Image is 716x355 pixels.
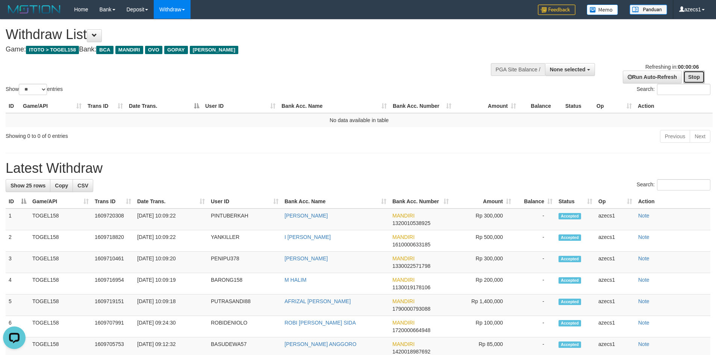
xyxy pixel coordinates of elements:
a: I [PERSON_NAME] [285,234,331,240]
a: Note [638,255,649,261]
th: Status [562,99,593,113]
td: TOGEL158 [29,316,92,337]
th: Bank Acc. Number: activate to sort column ascending [390,99,454,113]
td: TOGEL158 [29,252,92,273]
td: 1609707991 [92,316,134,337]
td: Rp 1,400,000 [452,295,514,316]
td: 2 [6,230,29,252]
th: Action [635,195,710,208]
button: None selected [545,63,595,76]
th: Game/API: activate to sort column ascending [20,99,85,113]
span: ITOTO > TOGEL158 [26,46,79,54]
td: No data available in table [6,113,713,127]
td: 1609718820 [92,230,134,252]
span: Copy 1610000633185 to clipboard [392,242,430,248]
a: Note [638,320,649,326]
a: Note [638,234,649,240]
th: Bank Acc. Name: activate to sort column ascending [279,99,390,113]
span: Refreshing in: [645,64,699,70]
td: ROBIDENIOLO [208,316,282,337]
th: Trans ID: activate to sort column ascending [92,195,134,208]
span: MANDIRI [392,341,415,347]
label: Show entries [6,84,63,95]
a: [PERSON_NAME] [285,255,328,261]
td: TOGEL158 [29,230,92,252]
span: Copy 1330022571798 to clipboard [392,263,430,269]
th: Date Trans.: activate to sort column descending [126,99,202,113]
th: Trans ID: activate to sort column ascending [85,99,126,113]
a: Next [690,130,710,143]
span: Accepted [559,234,581,241]
button: Open LiveChat chat widget [3,3,26,26]
h4: Game: Bank: [6,46,470,53]
th: ID: activate to sort column descending [6,195,29,208]
th: Op: activate to sort column ascending [593,99,635,113]
span: MANDIRI [392,277,415,283]
span: Accepted [559,277,581,284]
a: Note [638,341,649,347]
td: 1609716954 [92,273,134,295]
td: PINTUBERKAH [208,208,282,230]
td: 1609719151 [92,295,134,316]
img: panduan.png [630,5,667,15]
div: PGA Site Balance / [491,63,545,76]
td: azecs1 [595,316,635,337]
td: - [514,273,556,295]
td: 6 [6,316,29,337]
input: Search: [657,179,710,190]
span: Accepted [559,341,581,348]
span: Accepted [559,320,581,326]
span: Show 25 rows [11,183,45,189]
th: Op: activate to sort column ascending [595,195,635,208]
td: 5 [6,295,29,316]
h1: Latest Withdraw [6,161,710,176]
span: GOPAY [164,46,188,54]
td: [DATE] 09:24:30 [134,316,208,337]
td: [DATE] 10:09:22 [134,230,208,252]
th: ID [6,99,20,113]
th: Balance [519,99,562,113]
span: MANDIRI [392,255,415,261]
span: MANDIRI [392,320,415,326]
a: Stop [683,71,705,83]
span: None selected [550,66,586,73]
span: Copy [55,183,68,189]
a: Note [638,277,649,283]
span: MANDIRI [115,46,143,54]
td: Rp 300,000 [452,252,514,273]
img: MOTION_logo.png [6,4,63,15]
td: Rp 500,000 [452,230,514,252]
th: Balance: activate to sort column ascending [514,195,556,208]
a: ROBI [PERSON_NAME] SIDA [285,320,356,326]
td: 1609710461 [92,252,134,273]
td: 3 [6,252,29,273]
th: Bank Acc. Number: activate to sort column ascending [389,195,452,208]
td: - [514,252,556,273]
div: Showing 0 to 0 of 0 entries [6,129,293,140]
td: [DATE] 10:09:18 [134,295,208,316]
img: Feedback.jpg [538,5,575,15]
span: MANDIRI [392,298,415,304]
span: Copy 1790000793088 to clipboard [392,306,430,312]
td: 1609720308 [92,208,134,230]
span: [PERSON_NAME] [190,46,238,54]
span: Copy 1720000664948 to clipboard [392,327,430,333]
span: Accepted [559,299,581,305]
a: Note [638,213,649,219]
th: Status: activate to sort column ascending [556,195,595,208]
td: TOGEL158 [29,273,92,295]
span: Copy 1320010538925 to clipboard [392,220,430,226]
td: Rp 100,000 [452,316,514,337]
label: Search: [637,84,710,95]
td: PENIPU378 [208,252,282,273]
td: 4 [6,273,29,295]
a: Show 25 rows [6,179,50,192]
td: - [514,230,556,252]
td: [DATE] 10:09:20 [134,252,208,273]
a: Previous [660,130,690,143]
td: azecs1 [595,273,635,295]
a: Run Auto-Refresh [623,71,682,83]
strong: 00:00:06 [678,64,699,70]
span: Copy 1420018987692 to clipboard [392,349,430,355]
span: Accepted [559,213,581,219]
